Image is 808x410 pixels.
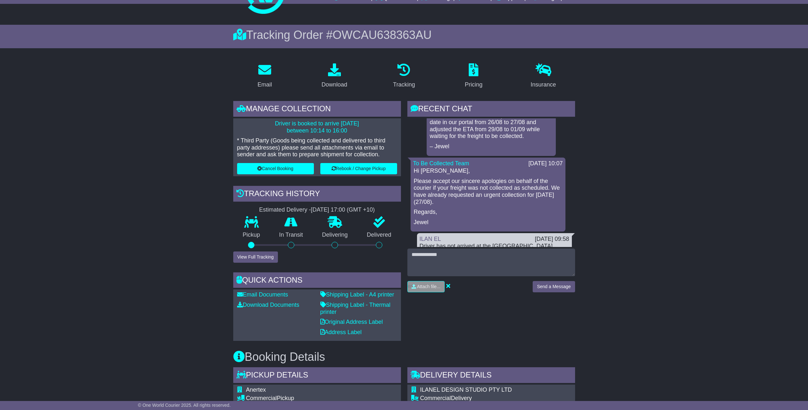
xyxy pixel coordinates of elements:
a: Pricing [461,61,487,91]
div: Quick Actions [233,272,401,290]
h3: Booking Details [233,351,575,363]
a: Download [317,61,351,91]
p: In the meantime, we have updated the TBC date in our portal from 26/08 to 27/08 and adjusted the ... [430,112,553,140]
div: Tracking [393,80,415,89]
p: – Jewel [430,143,553,150]
p: Hi [PERSON_NAME], [414,168,562,175]
p: Pickup [233,232,270,239]
a: Original Address Label [320,319,383,325]
div: Email [257,80,272,89]
div: Pickup Details [233,367,401,385]
a: Address Label [320,329,362,335]
p: Jewel [414,219,562,226]
div: Driver has not arrived at the [GEOGRAPHIC_DATA] location yet. He was scheduled for [DATE]. [420,243,569,257]
p: In Transit [270,232,313,239]
div: Delivery Details [407,367,575,385]
a: Email Documents [237,291,288,298]
div: RECENT CHAT [407,101,575,118]
div: Insurance [531,80,556,89]
a: Tracking [389,61,419,91]
div: Estimated Delivery - [233,206,401,214]
span: Commercial [420,395,451,401]
div: Manage collection [233,101,401,118]
button: Send a Message [533,281,575,292]
button: Rebook / Change Pickup [320,163,397,174]
span: OWCAU638363AU [333,28,431,41]
a: To Be Collected Team [413,160,469,167]
div: Pricing [465,80,483,89]
a: ILAN EL [420,236,441,242]
p: Delivered [357,232,401,239]
span: Commercial [246,395,277,401]
span: © One World Courier 2025. All rights reserved. [138,403,231,408]
p: Delivering [313,232,358,239]
div: Delivery [420,395,544,402]
div: [DATE] 17:00 (GMT +10) [311,206,375,214]
p: Please accept our sincere apologies on behalf of the courier if your freight was not collected as... [414,178,562,205]
span: Anertex [246,387,266,393]
div: Download [322,80,347,89]
a: Insurance [527,61,560,91]
button: View Full Tracking [233,251,278,263]
span: ILANEL DESIGN STUDIO PTY LTD [420,387,512,393]
p: Driver is booked to arrive [DATE] between 10:14 to 16:00 [237,120,397,134]
div: [DATE] 10:07 [528,160,563,167]
a: Shipping Label - Thermal printer [320,302,391,315]
div: [DATE] 09:58 [535,236,569,243]
div: Tracking history [233,186,401,203]
p: * Third Party (Goods being collected and delivered to third party addresses) please send all atta... [237,137,397,158]
div: Tracking Order # [233,28,575,42]
button: Cancel Booking [237,163,314,174]
div: Pickup [246,395,392,402]
a: Download Documents [237,302,299,308]
p: Regards, [414,209,562,216]
a: Email [253,61,276,91]
a: Shipping Label - A4 printer [320,291,394,298]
